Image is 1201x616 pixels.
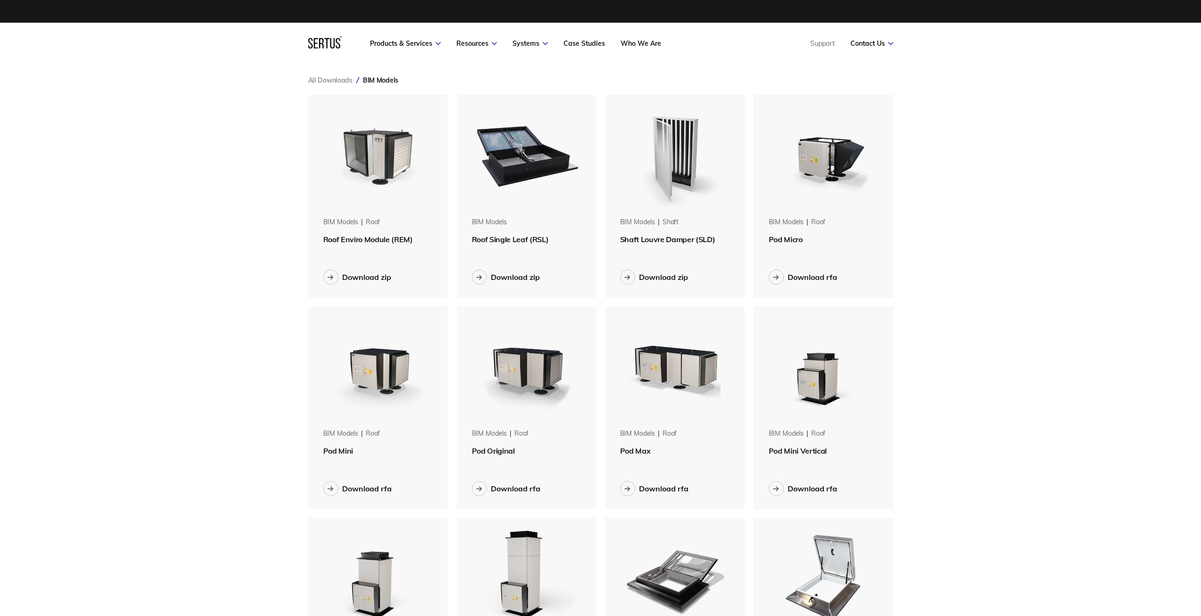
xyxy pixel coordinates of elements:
button: Download zip [620,270,688,285]
div: roof [663,429,677,439]
a: All Downloads [308,76,353,84]
a: Systems [512,39,548,48]
a: Resources [456,39,497,48]
span: Pod Max [620,446,651,456]
button: Download zip [472,270,540,285]
span: Roof Single Leaf (RSL) [472,235,549,244]
div: BIM Models [472,429,507,439]
div: roof [366,218,380,227]
button: Download rfa [472,481,540,496]
div: Download zip [639,272,688,282]
div: Download rfa [788,484,837,493]
div: BIM Models [620,218,655,227]
div: Download rfa [491,484,540,493]
span: Pod Original [472,446,515,456]
div: BIM Models [769,429,804,439]
a: Case Studies [563,39,605,48]
div: Download rfa [639,484,689,493]
div: BIM Models [323,429,359,439]
span: Roof Enviro Module (REM) [323,235,413,244]
div: Download rfa [342,484,392,493]
div: roof [811,429,825,439]
button: Download rfa [769,270,837,285]
div: Download zip [491,272,540,282]
button: Download rfa [620,481,689,496]
div: roof [514,429,529,439]
div: roof [366,429,380,439]
button: Download rfa [323,481,392,496]
div: BIM Models [472,218,507,227]
div: Download rfa [788,272,837,282]
a: Products & Services [370,39,441,48]
span: Pod Mini [323,446,353,456]
div: BIM Models [620,429,655,439]
a: Support [810,39,835,48]
a: Who We Are [621,39,661,48]
div: shaft [663,218,679,227]
button: Download rfa [769,481,837,496]
div: BIM Models [769,218,804,227]
div: BIM Models [323,218,359,227]
span: Pod Mini Vertical [769,446,827,456]
span: Shaft Louvre Damper (SLD) [620,235,715,244]
div: Download zip [342,272,391,282]
div: roof [811,218,825,227]
button: Download zip [323,270,391,285]
span: Pod Micro [769,235,803,244]
a: Contact Us [850,39,893,48]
